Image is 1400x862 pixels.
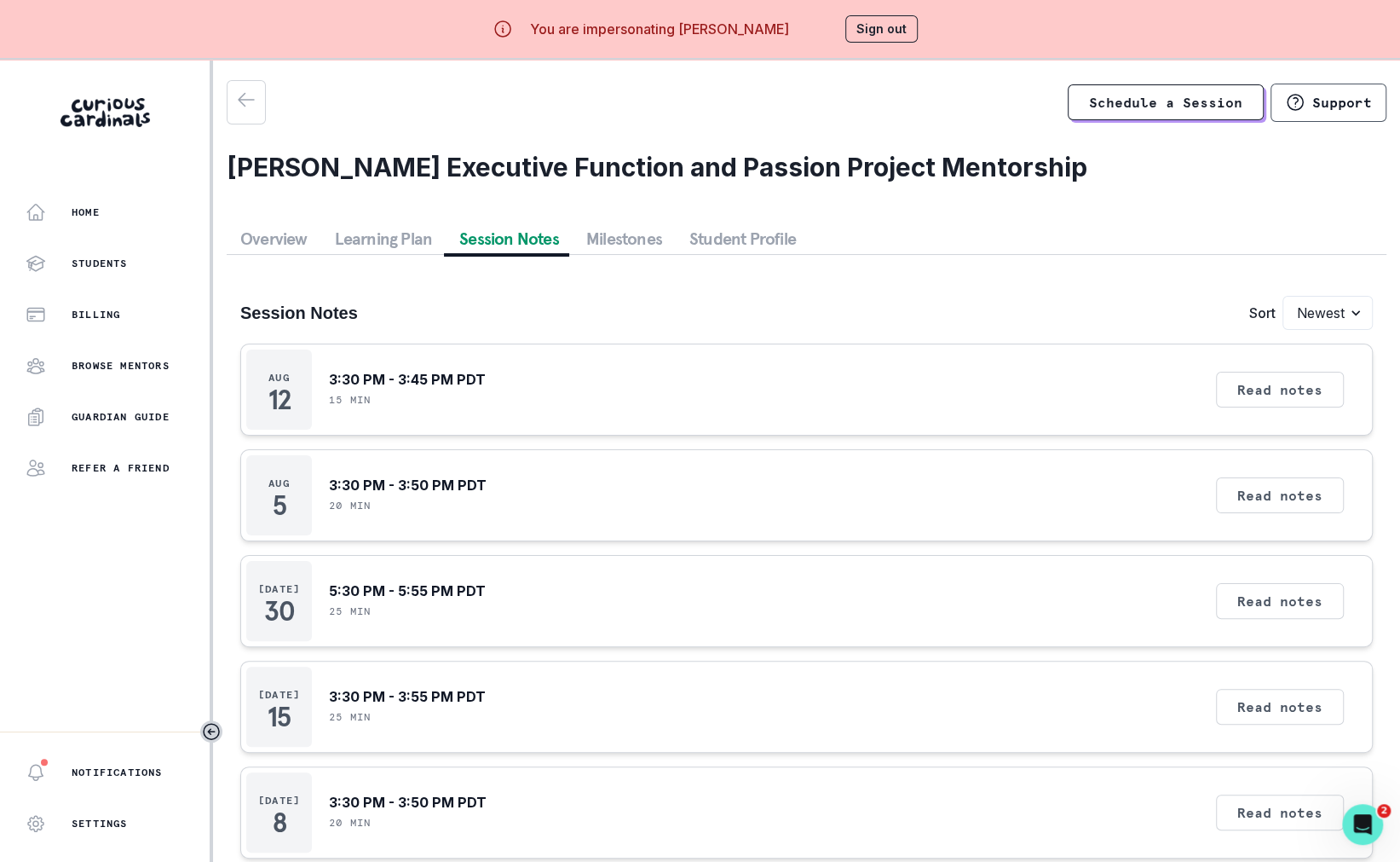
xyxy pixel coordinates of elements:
p: [DATE] [258,582,300,596]
p: 3:30 PM - 3:45 PM PDT [329,369,486,390]
p: Settings [72,817,128,830]
p: 5:30 PM - 5:55 PM PDT [329,581,486,601]
p: 15 min [329,393,371,407]
p: 3:30 PM - 3:55 PM PDT [329,686,486,707]
p: 12 [268,391,290,408]
h3: Session Notes [240,303,358,323]
p: 8 [273,814,286,831]
p: [DATE] [258,688,300,702]
button: Milestones [573,223,676,254]
p: 25 min [329,710,371,724]
p: 20 min [329,816,371,830]
button: Read notes [1216,477,1344,513]
p: Sort [1249,303,1276,323]
p: 25 min [329,605,371,618]
a: Schedule a Session [1068,84,1264,120]
p: Guardian Guide [72,410,170,424]
p: Browse Mentors [72,359,170,373]
p: 30 [264,603,294,620]
iframe: Intercom live chat [1342,804,1383,845]
p: 3:30 PM - 3:50 PM PDT [329,792,487,813]
button: Read notes [1216,689,1344,725]
p: Notifications [72,766,163,779]
img: Curious Cardinals Logo [60,98,150,127]
button: Read notes [1216,583,1344,619]
button: Student Profile [676,223,809,254]
p: You are impersonating [PERSON_NAME] [530,19,789,39]
span: 2 [1377,804,1391,818]
p: Home [72,205,100,219]
button: Sign out [845,15,918,43]
p: 20 min [329,499,371,512]
p: Billing [72,308,120,321]
p: Aug [268,371,290,385]
p: Refer a friend [72,461,170,475]
button: Overview [227,223,321,254]
p: Support [1312,94,1372,111]
button: Session Notes [446,223,573,254]
p: Aug [268,477,290,490]
button: Read notes [1216,372,1344,408]
p: 5 [273,497,286,514]
button: Toggle sidebar [200,720,222,743]
h2: [PERSON_NAME] Executive Function and Passion Project Mentorship [227,152,1386,182]
p: Students [72,257,128,270]
button: Learning Plan [321,223,447,254]
p: 3:30 PM - 3:50 PM PDT [329,475,487,495]
button: Read notes [1216,795,1344,830]
p: 15 [268,709,290,726]
button: Support [1270,84,1386,122]
p: [DATE] [258,794,300,807]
